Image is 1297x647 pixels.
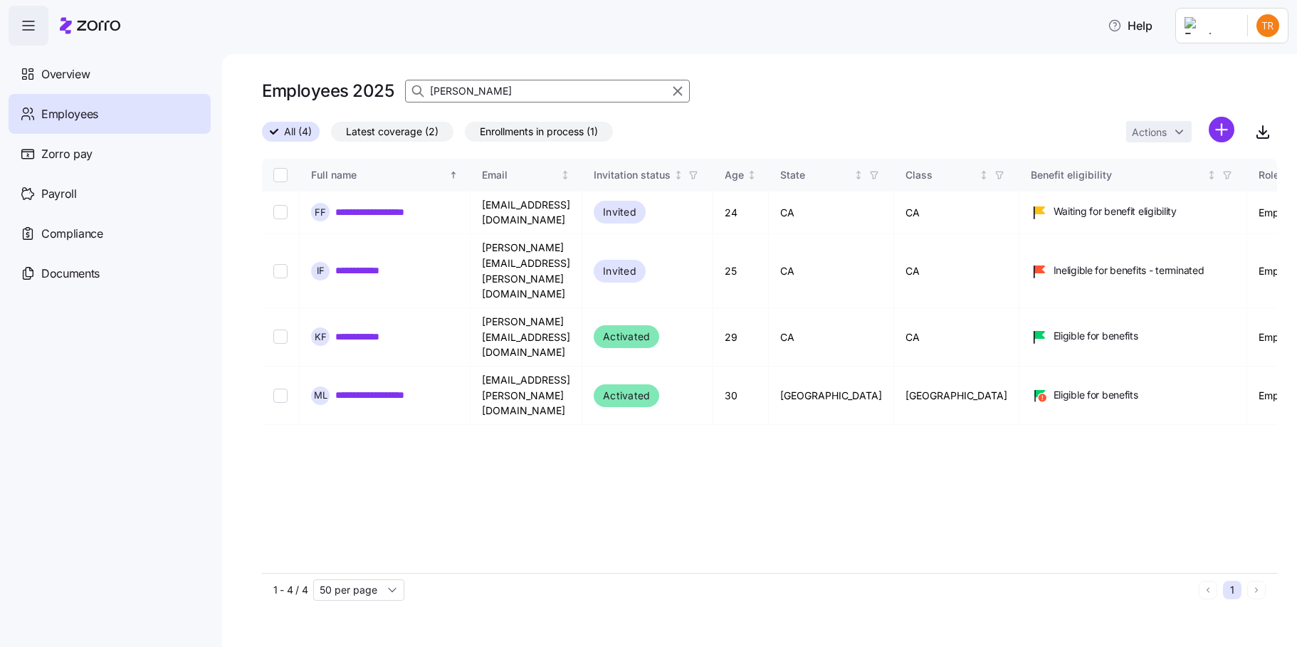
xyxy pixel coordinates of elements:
[471,367,582,425] td: [EMAIL_ADDRESS][PERSON_NAME][DOMAIN_NAME]
[1054,388,1138,402] span: Eligible for benefits
[9,134,211,174] a: Zorro pay
[1108,17,1152,34] span: Help
[1031,167,1204,183] div: Benefit eligibility
[273,389,288,403] input: Select record 4
[448,170,458,180] div: Sorted ascending
[1207,170,1217,180] div: Not sorted
[747,170,757,180] div: Not sorted
[1247,581,1266,599] button: Next page
[41,65,90,83] span: Overview
[1054,204,1177,219] span: Waiting for benefit eligibility
[894,308,1019,367] td: CA
[273,330,288,344] input: Select record 3
[905,167,977,183] div: Class
[315,208,326,217] span: F F
[854,170,863,180] div: Not sorted
[894,234,1019,308] td: CA
[346,122,439,141] span: Latest coverage (2)
[769,191,894,234] td: CA
[1185,17,1236,34] img: Employer logo
[1223,581,1241,599] button: 1
[894,367,1019,425] td: [GEOGRAPHIC_DATA]
[713,308,769,367] td: 29
[1199,581,1217,599] button: Previous page
[273,205,288,219] input: Select record 1
[713,234,769,308] td: 25
[1019,159,1247,191] th: Benefit eligibilityNot sorted
[311,167,446,183] div: Full name
[713,191,769,234] td: 24
[713,367,769,425] td: 30
[273,583,308,597] span: 1 - 4 / 4
[41,105,98,123] span: Employees
[769,234,894,308] td: CA
[9,214,211,253] a: Compliance
[1054,329,1138,343] span: Eligible for benefits
[471,234,582,308] td: [PERSON_NAME][EMAIL_ADDRESS][PERSON_NAME][DOMAIN_NAME]
[769,367,894,425] td: [GEOGRAPHIC_DATA]
[9,253,211,293] a: Documents
[769,159,894,191] th: StateNot sorted
[1209,117,1234,142] svg: add icon
[769,308,894,367] td: CA
[405,80,690,102] input: Search Employees
[471,191,582,234] td: [EMAIL_ADDRESS][DOMAIN_NAME]
[9,174,211,214] a: Payroll
[1132,127,1167,137] span: Actions
[713,159,769,191] th: AgeNot sorted
[603,263,636,280] span: Invited
[300,159,471,191] th: Full nameSorted ascending
[1096,11,1164,40] button: Help
[314,391,327,400] span: M L
[1054,263,1204,278] span: Ineligible for benefits - terminated
[1259,167,1279,183] div: Role
[979,170,989,180] div: Not sorted
[273,264,288,278] input: Select record 2
[673,170,683,180] div: Not sorted
[41,265,100,283] span: Documents
[582,159,713,191] th: Invitation statusNot sorted
[284,122,312,141] span: All (4)
[594,167,671,183] div: Invitation status
[273,168,288,182] input: Select all records
[41,185,77,203] span: Payroll
[725,167,744,183] div: Age
[41,225,103,243] span: Compliance
[471,159,582,191] th: EmailNot sorted
[603,328,650,345] span: Activated
[9,54,211,94] a: Overview
[480,122,598,141] span: Enrollments in process (1)
[262,80,394,102] h1: Employees 2025
[1256,14,1279,37] img: 9f08772f748d173b6a631cba1b0c6066
[1126,121,1192,142] button: Actions
[603,387,650,404] span: Activated
[317,266,325,275] span: I F
[482,167,558,183] div: Email
[41,145,93,163] span: Zorro pay
[560,170,570,180] div: Not sorted
[471,308,582,367] td: [PERSON_NAME][EMAIL_ADDRESS][DOMAIN_NAME]
[780,167,851,183] div: State
[894,191,1019,234] td: CA
[315,332,327,342] span: K F
[603,204,636,221] span: Invited
[894,159,1019,191] th: ClassNot sorted
[9,94,211,134] a: Employees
